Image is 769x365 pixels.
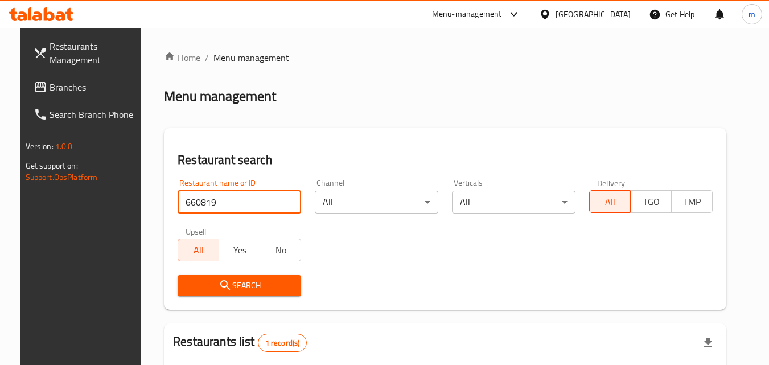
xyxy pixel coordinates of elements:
[164,87,276,105] h2: Menu management
[556,8,631,20] div: [GEOGRAPHIC_DATA]
[676,194,708,210] span: TMP
[315,191,438,214] div: All
[258,334,307,352] div: Total records count
[597,179,626,187] label: Delivery
[178,239,219,261] button: All
[164,51,200,64] a: Home
[50,80,139,94] span: Branches
[219,239,260,261] button: Yes
[671,190,713,213] button: TMP
[26,158,78,173] span: Get support on:
[50,108,139,121] span: Search Branch Phone
[24,32,149,73] a: Restaurants Management
[186,227,207,235] label: Upsell
[183,242,215,259] span: All
[224,242,256,259] span: Yes
[178,191,301,214] input: Search for restaurant name or ID..
[265,242,297,259] span: No
[178,151,713,169] h2: Restaurant search
[178,275,301,296] button: Search
[205,51,209,64] li: /
[260,239,301,261] button: No
[749,8,755,20] span: m
[24,101,149,128] a: Search Branch Phone
[164,51,726,64] nav: breadcrumb
[432,7,502,21] div: Menu-management
[635,194,667,210] span: TGO
[55,139,73,154] span: 1.0.0
[452,191,575,214] div: All
[589,190,631,213] button: All
[213,51,289,64] span: Menu management
[173,333,307,352] h2: Restaurants list
[26,139,54,154] span: Version:
[594,194,626,210] span: All
[24,73,149,101] a: Branches
[187,278,292,293] span: Search
[50,39,139,67] span: Restaurants Management
[258,338,307,348] span: 1 record(s)
[630,190,672,213] button: TGO
[26,170,98,184] a: Support.OpsPlatform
